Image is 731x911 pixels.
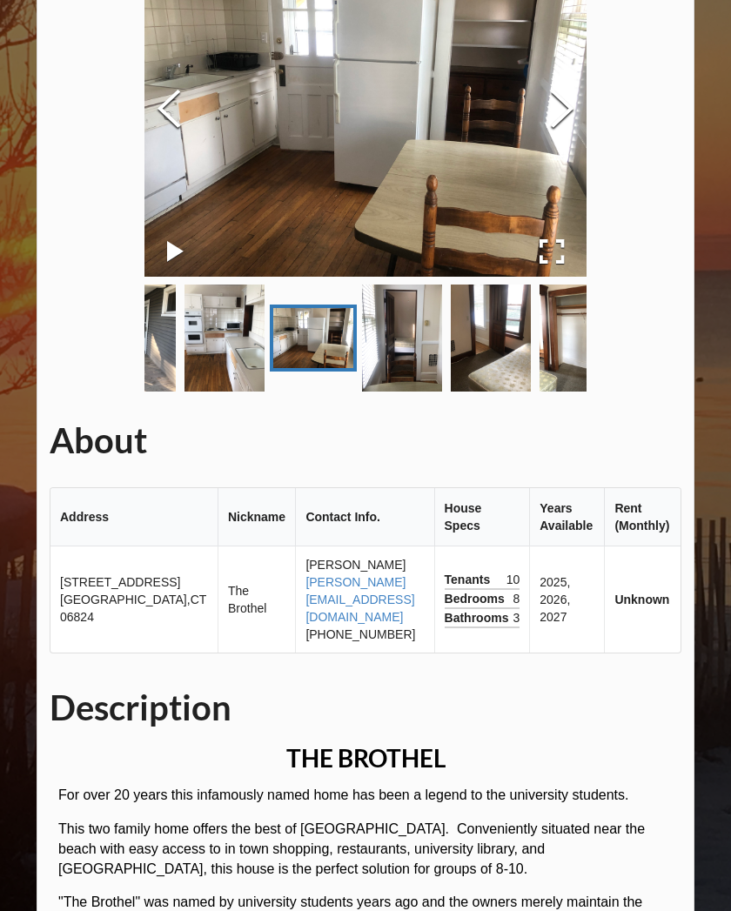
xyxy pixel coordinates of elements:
[614,593,669,606] b: Unknown
[144,226,206,277] button: Play or Pause Slideshow
[50,419,681,463] h1: About
[50,488,218,546] th: Address
[60,575,180,589] span: [STREET_ADDRESS]
[181,281,268,395] a: Go to Slide 6
[506,571,520,588] span: 10
[218,488,295,546] th: Nickname
[184,285,265,392] img: b37a2f64b4a1bf4bbfde31efa6aaf724
[362,285,442,392] img: b4feb4b28087a25bb6b016ebdb77d37c
[517,226,587,277] button: Open Fullscreen
[529,488,604,546] th: Years Available
[359,281,446,395] a: Go to Slide 8
[295,546,433,653] td: [PERSON_NAME] [PHONE_NUMBER]
[445,571,495,588] span: Tenants
[447,281,534,395] a: Go to Slide 9
[445,609,513,626] span: Bathrooms
[604,488,681,546] th: Rent (Monthly)
[60,593,206,624] span: [GEOGRAPHIC_DATA] , CT 06824
[58,820,664,880] p: This two family home offers the best of [GEOGRAPHIC_DATA]. Conveniently situated near the beach w...
[536,281,623,395] a: Go to Slide 10
[434,488,530,546] th: House Specs
[538,32,587,190] button: Next Slide
[513,609,520,626] span: 3
[58,786,664,806] p: For over 20 years this infamously named home has been a legend to the university students.
[513,590,520,607] span: 8
[273,308,353,368] img: 710c0fa4e93a042cd49f4ec84f05fe34
[218,546,295,653] td: The Brothel
[270,305,357,372] a: Go to Slide 7
[305,575,414,624] a: [PERSON_NAME][EMAIL_ADDRESS][DOMAIN_NAME]
[540,285,620,392] img: 4c44e34200372553cbbc968ad8519352
[144,32,193,190] button: Previous Slide
[529,546,604,653] td: 2025, 2026, 2027
[50,742,681,774] h1: THE BROTHEL
[295,488,433,546] th: Contact Info.
[445,590,509,607] span: Bedrooms
[451,285,531,392] img: 4260bbd1905d3523784f57464f4ccbb2
[50,686,681,730] h1: Description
